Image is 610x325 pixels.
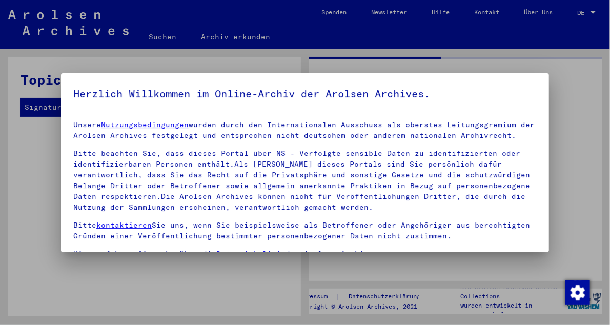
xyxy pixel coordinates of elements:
p: Hier erfahren Sie mehr über die der Arolsen Archives. [73,249,537,259]
a: Datenrichtlinie [216,249,286,258]
p: Unsere wurden durch den Internationalen Ausschuss als oberstes Leitungsgremium der Arolsen Archiv... [73,119,537,141]
p: Bitte beachten Sie, dass dieses Portal über NS - Verfolgte sensible Daten zu identifizierten oder... [73,148,537,213]
h5: Herzlich Willkommen im Online-Archiv der Arolsen Archives. [73,86,537,102]
p: Bitte Sie uns, wenn Sie beispielsweise als Betroffener oder Angehöriger aus berechtigten Gründen ... [73,220,537,241]
img: Change consent [565,280,590,305]
a: Nutzungsbedingungen [101,120,189,129]
a: kontaktieren [96,220,152,230]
